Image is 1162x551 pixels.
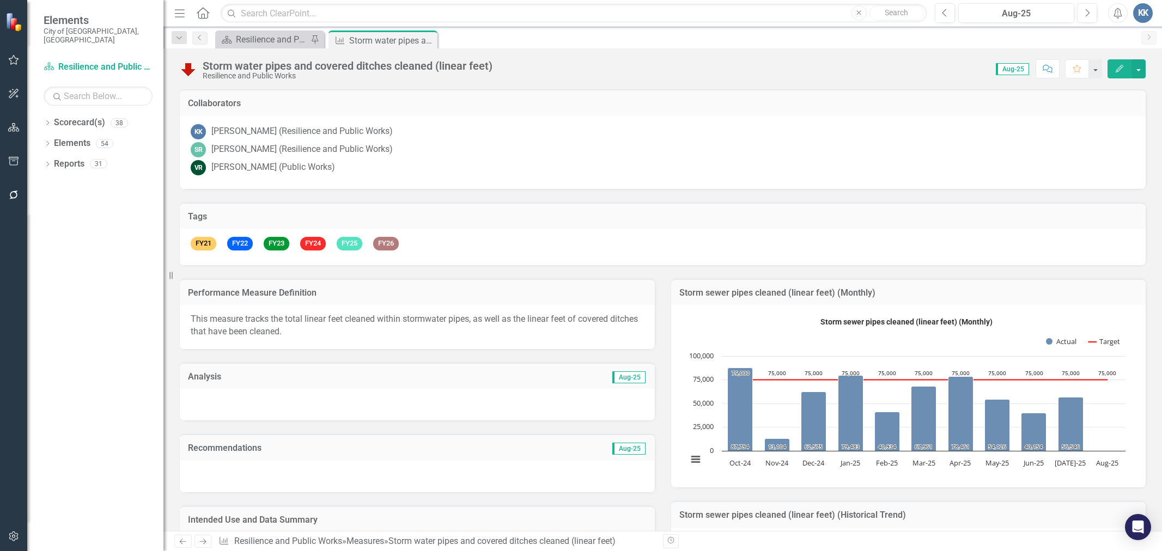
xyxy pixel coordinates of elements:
div: Aug-25 [962,7,1070,20]
span: Aug-25 [996,63,1029,75]
div: Storm water pipes and covered ditches cleaned (linear feet) [349,34,435,47]
g: Target, series 2 of 2. Line with 11 data points. [738,378,1109,382]
text: 75,000 [878,369,896,377]
text: Jan-25 [839,458,860,468]
text: 75,000 [768,369,786,377]
span: Aug-25 [612,443,646,455]
small: City of [GEOGRAPHIC_DATA], [GEOGRAPHIC_DATA] [44,27,153,45]
span: Search [885,8,908,17]
text: 56,546 [1062,443,1080,450]
text: Storm sewer pipes cleaned (linear feet) (Monthly) [820,317,993,326]
path: Apr-25, 78,461. Actual. [948,377,973,451]
div: VR [191,160,206,175]
div: [PERSON_NAME] (Resilience and Public Works) [211,143,393,156]
text: 75,000 [693,374,714,384]
h3: Storm sewer pipes cleaned (linear feet) (Monthly) [679,288,1138,298]
button: View chart menu, Storm sewer pipes cleaned (linear feet) (Monthly) [688,451,703,467]
div: 31 [90,160,107,169]
button: Show Actual [1046,337,1076,346]
text: Feb-25 [876,458,898,468]
text: 54,126 [988,443,1006,450]
text: 75,000 [732,369,750,377]
path: Dec-24, 62,575. Actual. [801,392,826,451]
div: » » [218,535,654,548]
button: Show Target [1088,337,1121,346]
a: Measures [346,536,384,546]
span: FY24 [300,237,326,250]
div: 54 [96,139,113,148]
button: Aug-25 [958,3,1074,23]
text: Target [1099,336,1120,346]
a: Resilience and Public Works [44,61,153,74]
button: Search [869,5,924,21]
div: [PERSON_NAME] (Public Works) [211,161,335,174]
h3: Tags [188,212,1137,222]
div: [PERSON_NAME] (Resilience and Public Works) [211,125,393,138]
input: Search Below... [44,87,153,106]
span: FY22 [227,237,253,250]
text: 75,000 [1098,369,1116,377]
a: Resilience and Public Works [234,536,342,546]
h3: Recommendations [188,443,501,453]
path: Nov-24, 13,104. Actual. [764,439,789,451]
span: FY23 [264,237,289,250]
input: Search ClearPoint... [221,4,927,23]
a: Reports [54,158,84,170]
text: 75,000 [805,369,823,377]
text: 75,000 [988,369,1006,377]
div: 38 [111,118,128,127]
text: 50,000 [693,398,714,408]
div: Resilience and Public Works [236,33,308,46]
h3: Storm sewer pipes cleaned (linear feet) (Historical Trend) [679,510,1138,520]
a: Scorecard(s) [54,117,105,129]
svg: Interactive chart [682,313,1131,476]
path: Jul-25, 56,546. Actual. [1058,397,1083,451]
span: FY21 [191,237,216,250]
text: Mar-25 [912,458,935,468]
path: Jan-25, 79,483. Actual. [838,376,863,451]
div: Open Intercom Messenger [1125,514,1151,540]
span: Elements [44,14,153,27]
text: Actual [1056,336,1076,346]
div: SR [191,142,206,157]
text: Apr-25 [950,458,971,468]
text: 0 [710,445,714,455]
text: Nov-24 [765,458,789,468]
path: Mar-25, 67,961. Actual. [911,387,936,451]
text: 75,000 [1025,369,1043,377]
text: Oct-24 [729,458,751,468]
div: Resilience and Public Works [203,72,492,80]
a: Resilience and Public Works [218,33,308,46]
text: 79,483 [842,443,860,450]
button: KK [1133,3,1153,23]
text: 25,000 [693,421,714,431]
div: KK [191,124,206,139]
a: Elements [54,137,90,150]
text: 75,000 [915,369,933,377]
text: 87,794 [731,443,749,450]
text: 40,154 [1025,443,1043,450]
p: This measure tracks the total linear feet cleaned within stormwater pipes, as well as the linear ... [191,313,644,338]
path: Feb-25, 40,934. Actual. [874,412,899,451]
div: Storm water pipes and covered ditches cleaned (linear feet) [203,60,492,72]
h3: Analysis [188,372,413,382]
path: Jun-25, 40,154. Actual. [1021,413,1046,451]
text: May-25 [985,458,1008,468]
div: Storm water pipes and covered ditches cleaned (linear feet) [388,536,616,546]
path: Oct-24, 87,794. Actual. [727,368,752,451]
span: Aug-25 [612,371,646,383]
span: FY26 [373,237,399,250]
text: 67,961 [915,443,933,450]
h3: Intended Use and Data Summary [188,515,647,525]
img: ClearPoint Strategy [5,13,25,32]
path: May-25, 54,126. Actual. [984,400,1009,451]
span: FY25 [337,237,362,250]
text: 75,000 [952,369,970,377]
h3: Collaborators [188,99,1137,108]
h3: Performance Measure Definition [188,288,647,298]
g: Actual, series 1 of 2. Bar series with 11 bars. [727,356,1108,451]
text: 78,461 [952,443,970,450]
text: Dec-24 [802,458,825,468]
text: 75,000 [1062,369,1080,377]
